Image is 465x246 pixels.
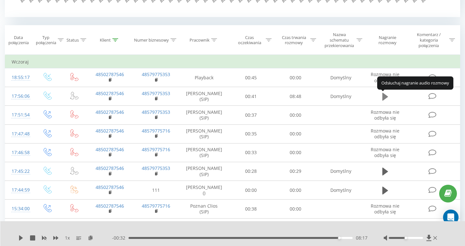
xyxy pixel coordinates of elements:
a: 48502787546 [96,203,124,209]
div: Typ połączenia [36,35,56,46]
a: 48579775353 [142,90,170,96]
a: 48579775716 [142,203,170,209]
span: Rozmowa nie odbyła się [371,109,399,121]
div: Status [67,37,79,43]
td: Playback [179,68,229,87]
td: [PERSON_NAME] (SIP) [179,162,229,181]
a: 48579775353 [142,71,170,77]
div: 17:47:48 [12,128,27,140]
td: 00:28 [229,162,274,181]
span: Rozmowa nie odbyła się [371,71,399,83]
a: 48502787546 [96,128,124,134]
a: 48502787546 [96,165,124,171]
div: 18:55:17 [12,71,27,84]
a: 48502787546 [96,184,124,190]
a: 48502787546 [96,90,124,96]
td: 00:00 [229,181,274,200]
div: 17:45:22 [12,165,27,178]
td: Poznan Clios (SIP) [179,200,229,218]
div: Open Intercom Messenger [443,210,459,225]
div: Numer biznesowy [134,37,169,43]
a: 48579775716 [142,128,170,134]
span: Rozmowa nie odbyła się [371,203,399,215]
div: Czas oczekiwania [235,35,264,46]
td: Domyślny [318,181,364,200]
a: 48579775716 [142,146,170,153]
div: 17:51:54 [12,109,27,121]
div: 17:46:58 [12,146,27,159]
td: 00:00 [273,124,318,143]
td: Wczoraj [5,55,460,68]
td: 00:00 [273,200,318,218]
span: Rozmowa nie odbyła się [371,128,399,140]
div: Komentarz / kategoria połączenia [410,32,448,48]
td: Domyślny [318,162,364,181]
td: 00:38 [229,200,274,218]
td: 111 [133,181,179,200]
span: Rozmowa nie odbyła się [371,146,399,158]
span: 1 x [65,235,70,241]
td: 03:12 [273,218,318,237]
div: Data połączenia [5,35,32,46]
div: 17:44:59 [12,184,27,196]
td: 00:15 [229,218,274,237]
td: Domyślny [318,68,364,87]
td: [PERSON_NAME] (SIP) [179,143,229,162]
a: 48502787546 [96,146,124,153]
div: Pracownik [190,37,210,43]
td: [PERSON_NAME] (SIP) [179,106,229,124]
td: [PERSON_NAME] (SIP) [179,218,229,237]
td: 00:37 [229,106,274,124]
td: 00:00 [273,106,318,124]
a: 48579775353 [142,109,170,115]
td: [PERSON_NAME] (SIP) [179,124,229,143]
div: Odsłuchaj nagranie audio rozmowy [377,76,453,89]
span: 08:17 [356,235,367,241]
td: 00:00 [273,181,318,200]
div: Nagranie rozmowy [370,35,405,46]
td: 00:33 [229,143,274,162]
div: Accessibility label [405,237,407,239]
td: Domyślny [318,87,364,106]
span: - 00:32 [112,235,129,241]
td: 00:00 [273,68,318,87]
td: 00:45 [229,68,274,87]
div: Nazwa schematu przekierowania [324,32,355,48]
td: 00:29 [273,162,318,181]
td: [PERSON_NAME] () [179,181,229,200]
td: 00:00 [273,143,318,162]
td: 00:35 [229,124,274,143]
a: 48502787546 [96,109,124,115]
div: Accessibility label [338,237,341,239]
div: Czas trwania rozmowy [279,35,309,46]
div: 15:34:00 [12,202,27,215]
td: 08:48 [273,87,318,106]
div: Klient [100,37,111,43]
a: 48502787546 [96,71,124,77]
td: 00:41 [229,87,274,106]
div: 17:56:06 [12,90,27,103]
a: 48579775353 [142,165,170,171]
td: [PERSON_NAME] (SIP) [179,87,229,106]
